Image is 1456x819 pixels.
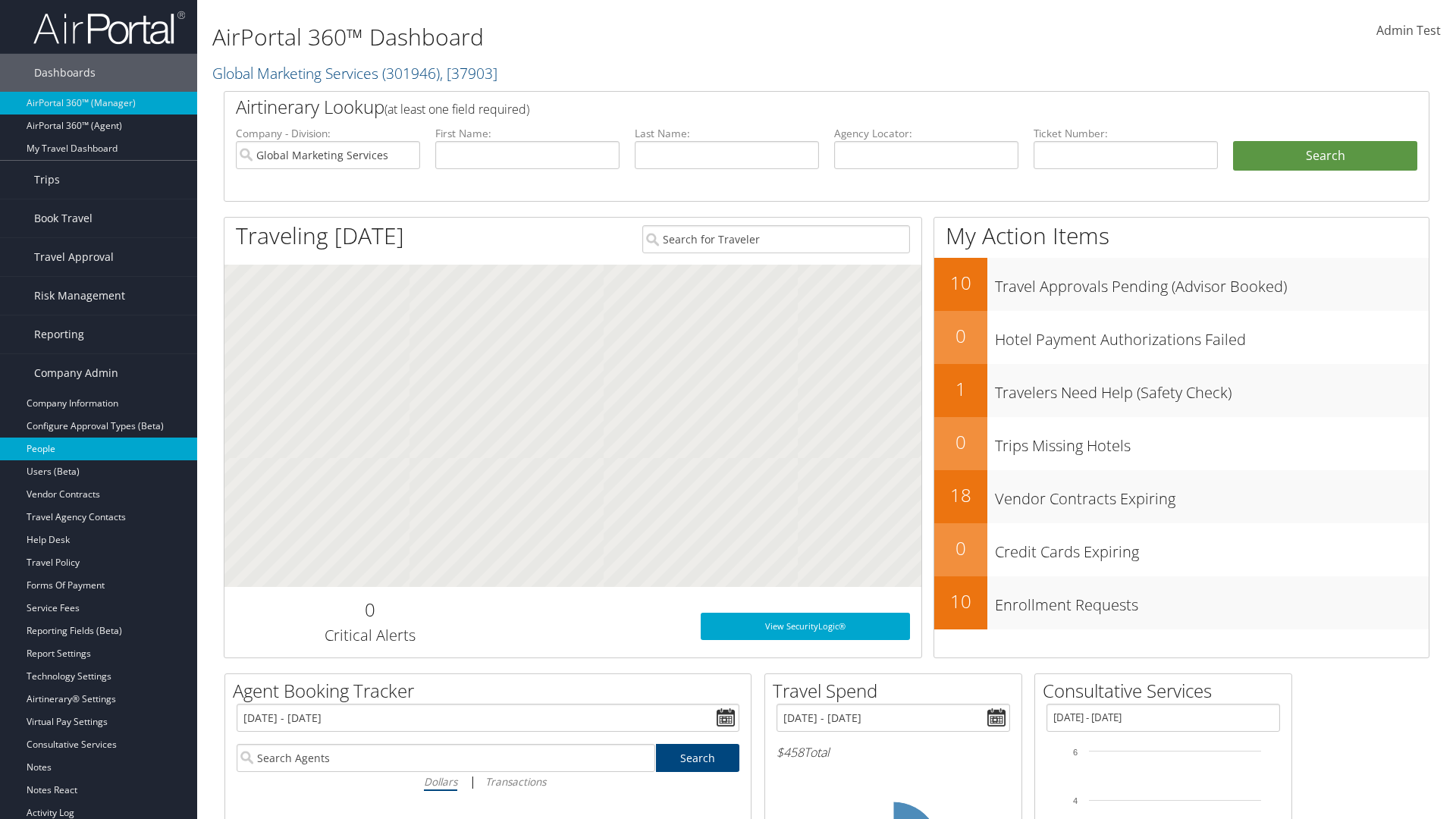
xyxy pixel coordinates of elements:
input: Search for Traveler [642,225,910,253]
a: Search [656,744,740,772]
a: 0Credit Cards Expiring [934,523,1429,576]
h6: Total [777,744,1010,761]
label: Ticket Number: [1034,126,1218,141]
input: Search Agents [237,744,655,772]
label: Last Name: [635,126,819,141]
span: Book Travel [34,199,93,237]
div: | [237,772,739,791]
h1: Traveling [DATE] [236,220,404,252]
h3: Travelers Need Help (Safety Check) [995,375,1429,403]
a: 10Enrollment Requests [934,576,1429,629]
h2: Agent Booking Tracker [233,678,751,704]
h3: Credit Cards Expiring [995,534,1429,563]
h2: 0 [934,429,987,455]
a: 18Vendor Contracts Expiring [934,470,1429,523]
a: Global Marketing Services [212,63,497,83]
h2: 0 [934,323,987,349]
h1: AirPortal 360™ Dashboard [212,21,1031,53]
h3: Hotel Payment Authorizations Failed [995,322,1429,350]
h2: 0 [236,597,504,623]
h3: Trips Missing Hotels [995,428,1429,457]
h2: 10 [934,588,987,614]
a: 10Travel Approvals Pending (Advisor Booked) [934,258,1429,311]
h3: Travel Approvals Pending (Advisor Booked) [995,268,1429,297]
span: Company Admin [34,354,118,392]
h3: Critical Alerts [236,625,504,646]
i: Dollars [424,774,457,789]
a: 1Travelers Need Help (Safety Check) [934,364,1429,417]
h2: 0 [934,535,987,561]
img: airportal-logo.png [33,10,185,45]
span: Dashboards [34,54,96,92]
a: Admin Test [1376,8,1441,55]
span: ( 301946 ) [382,63,440,83]
span: $458 [777,744,804,761]
span: Travel Approval [34,238,114,276]
i: Transactions [485,774,546,789]
span: Trips [34,161,60,199]
h1: My Action Items [934,220,1429,252]
label: First Name: [435,126,620,141]
span: Reporting [34,315,84,353]
h3: Vendor Contracts Expiring [995,481,1429,510]
span: (at least one field required) [384,101,529,118]
h2: Travel Spend [773,678,1021,704]
h2: 1 [934,376,987,402]
a: 0Trips Missing Hotels [934,417,1429,470]
tspan: 4 [1073,796,1078,805]
span: Admin Test [1376,22,1441,39]
span: , [ 37903 ] [440,63,497,83]
button: Search [1233,141,1417,171]
tspan: 6 [1073,748,1078,757]
a: 0Hotel Payment Authorizations Failed [934,311,1429,364]
label: Agency Locator: [834,126,1018,141]
h2: Airtinerary Lookup [236,94,1317,120]
a: View SecurityLogic® [701,613,910,640]
h2: 18 [934,482,987,508]
label: Company - Division: [236,126,420,141]
h3: Enrollment Requests [995,587,1429,616]
h2: 10 [934,270,987,296]
span: Risk Management [34,277,125,315]
h2: Consultative Services [1043,678,1291,704]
